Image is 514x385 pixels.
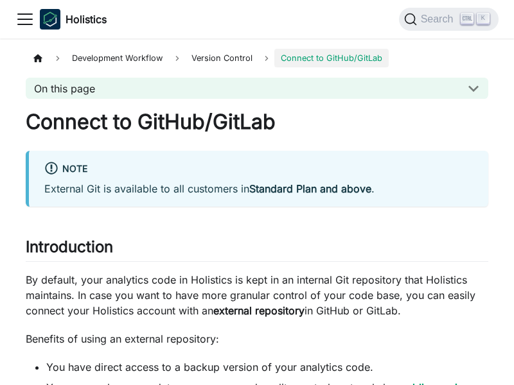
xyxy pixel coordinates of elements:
p: By default, your analytics code in Holistics is kept in an internal Git repository that Holistics... [26,272,488,318]
nav: Breadcrumbs [26,49,488,67]
a: Home page [26,49,50,67]
p: External Git is available to all customers in . [44,181,473,196]
h2: Introduction [26,237,488,262]
li: You have direct access to a backup version of your analytics code. [46,359,488,375]
div: Note [44,161,473,178]
h1: Connect to GitHub/GitLab [26,109,488,135]
button: Search (Ctrl+K) [399,8,499,31]
span: Version Control [185,49,259,67]
b: Holistics [66,12,107,27]
span: Search [417,13,461,25]
kbd: K [477,13,490,24]
img: Holistics [40,9,60,30]
a: HolisticsHolistics [40,9,107,30]
strong: external repository [213,304,305,317]
button: Toggle navigation bar [15,10,35,29]
p: Benefits of using an external repository: [26,331,488,346]
span: Connect to GitHub/GitLab [274,49,389,67]
span: Development Workflow [66,49,169,67]
button: On this page [26,78,488,99]
strong: Standard Plan and above [249,182,371,195]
